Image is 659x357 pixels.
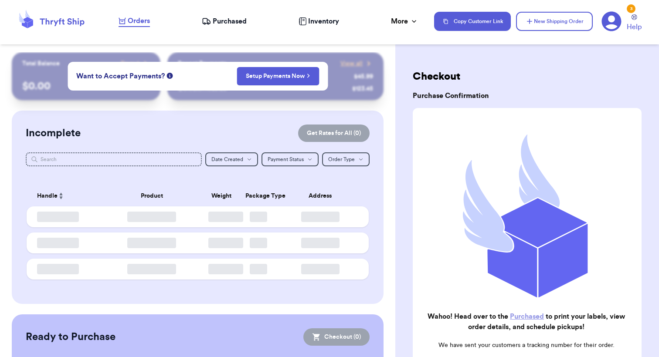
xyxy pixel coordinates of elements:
div: 3 [627,4,635,13]
h2: Checkout [413,70,642,84]
span: Date Created [211,157,243,162]
span: Inventory [308,16,339,27]
a: Purchased [202,16,247,27]
button: Setup Payments Now [237,67,319,85]
button: Get Rates for All (0) [298,125,370,142]
a: Orders [119,16,150,27]
th: Address [277,185,369,206]
div: More [391,16,418,27]
a: Purchased [510,313,544,320]
button: Sort ascending [58,191,65,201]
span: Want to Accept Payments? [76,71,165,81]
h2: Wahoo! Head over to the to print your labels, view order details, and schedule pickups! [420,311,633,332]
th: Package Type [240,185,277,206]
span: Help [627,22,642,32]
a: Inventory [299,16,339,27]
span: Orders [128,16,150,26]
span: View all [340,59,363,68]
span: Payout [121,59,139,68]
p: We have sent your customers a tracking number for their order. [420,341,633,350]
button: Date Created [205,152,258,166]
a: 3 [601,11,622,31]
div: $ 123.45 [352,84,373,93]
button: Payment Status [262,152,319,166]
th: Weight [203,185,240,206]
p: $ 0.00 [22,79,150,93]
th: Product [100,185,203,206]
input: Search [26,152,202,166]
h2: Incomplete [26,126,81,140]
h2: Ready to Purchase [26,330,115,344]
span: Order Type [328,157,355,162]
a: Help [627,14,642,32]
p: Total Balance [22,59,60,68]
span: Purchased [213,16,247,27]
button: Checkout (0) [303,328,370,346]
button: Copy Customer Link [434,12,511,31]
a: Setup Payments Now [246,72,310,81]
a: Payout [121,59,150,68]
h3: Purchase Confirmation [413,91,642,101]
div: $ 45.99 [354,72,373,81]
button: New Shipping Order [516,12,593,31]
button: Order Type [322,152,370,166]
span: Handle [37,192,58,201]
p: Recent Payments [178,59,226,68]
a: View all [340,59,373,68]
span: Payment Status [268,157,304,162]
